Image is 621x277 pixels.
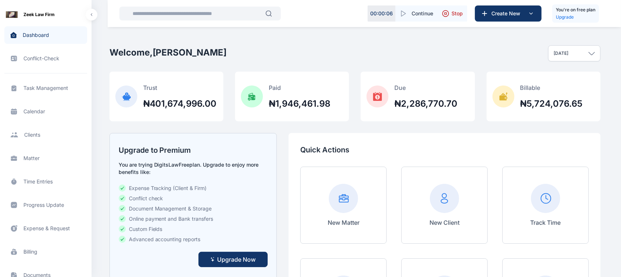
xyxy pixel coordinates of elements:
a: conflict-check [4,50,87,67]
h2: ₦5,724,076.65 [520,98,583,110]
h2: ₦2,286,770.70 [394,98,457,110]
span: Upgrade Now [217,255,256,264]
span: Document Management & Storage [129,205,212,212]
p: Paid [269,83,330,92]
button: Create New [475,5,542,22]
span: Stop [451,10,463,17]
a: Upgrade [556,14,595,21]
span: Create New [488,10,527,17]
a: expense & request [4,220,87,237]
span: Zeek Law Firm [23,11,55,18]
a: billing [4,243,87,261]
p: [DATE] [554,50,568,56]
p: Billable [520,83,583,92]
span: Advanced accounting reports [129,236,201,243]
p: New Matter [328,218,360,227]
span: Continue [412,10,433,17]
button: Continue [395,5,438,22]
a: task management [4,79,87,97]
a: calendar [4,103,87,120]
h2: ₦1,946,461.98 [269,98,330,110]
span: Custom Fields [129,225,163,233]
button: Stop [438,5,467,22]
p: 00 : 00 : 06 [370,10,393,17]
a: matter [4,149,87,167]
a: dashboard [4,26,87,44]
p: Trust [143,83,217,92]
a: progress update [4,196,87,214]
p: Quick Actions [300,145,589,155]
h5: You're on free plan [556,6,595,14]
span: Expense Tracking (Client & Firm) [129,185,207,192]
a: clients [4,126,87,144]
h2: Upgrade to Premium [119,145,268,155]
h2: Welcome, [PERSON_NAME] [109,47,227,58]
span: Online payment and Bank transfers [129,215,213,223]
p: Track Time [531,218,561,227]
p: Due [394,83,457,92]
p: New Client [430,218,460,227]
p: You are trying DigitsLaw Free plan. Upgrade to enjoy more benefits like: [119,161,268,176]
h2: ₦401,674,996.00 [143,98,217,110]
span: Conflict check [129,195,163,202]
button: Upgrade Now [198,252,268,267]
a: time entries [4,173,87,190]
